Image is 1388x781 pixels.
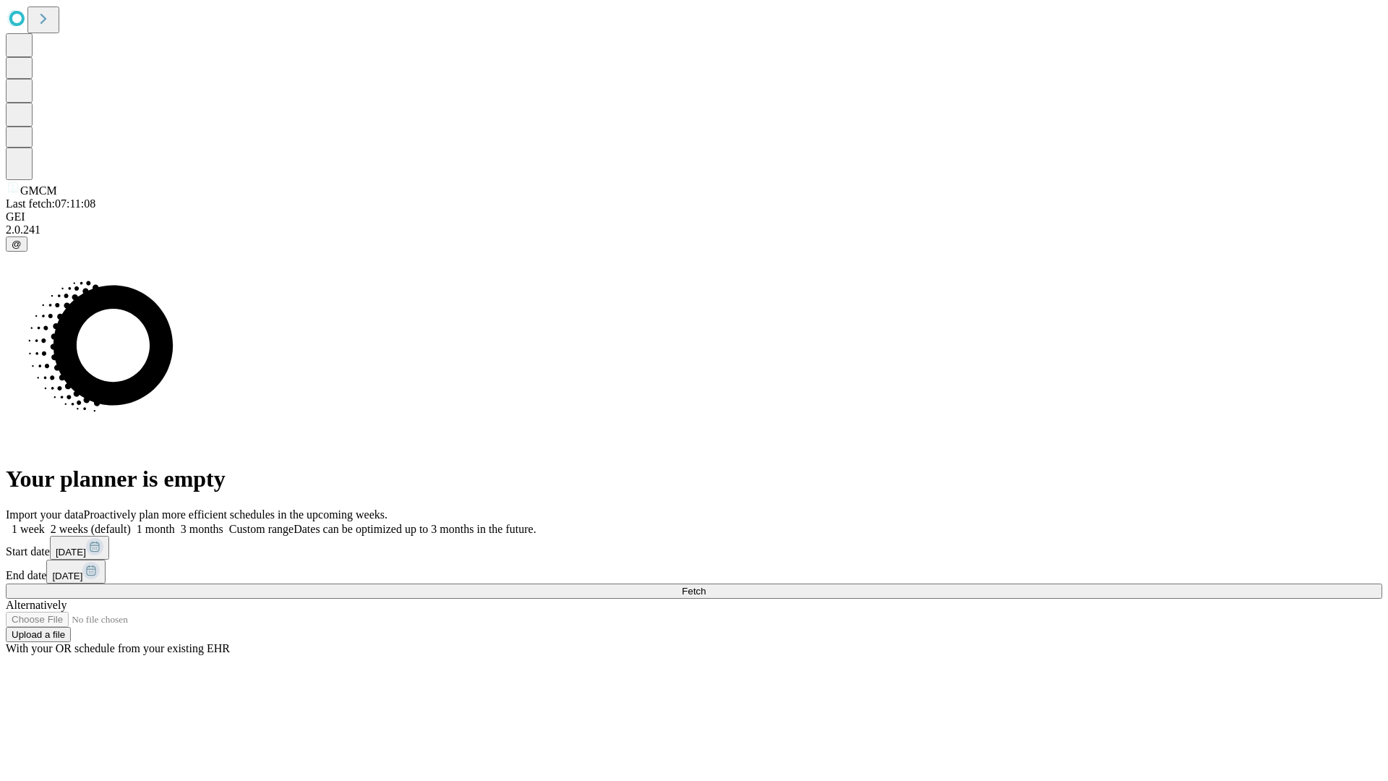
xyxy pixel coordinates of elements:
[6,584,1382,599] button: Fetch
[6,197,95,210] span: Last fetch: 07:11:08
[6,210,1382,223] div: GEI
[20,184,57,197] span: GMCM
[294,523,536,535] span: Dates can be optimized up to 3 months in the future.
[12,239,22,249] span: @
[6,642,230,654] span: With your OR schedule from your existing EHR
[6,466,1382,492] h1: Your planner is empty
[6,236,27,252] button: @
[84,508,387,521] span: Proactively plan more efficient schedules in the upcoming weeks.
[6,560,1382,584] div: End date
[6,536,1382,560] div: Start date
[6,508,84,521] span: Import your data
[229,523,294,535] span: Custom range
[6,223,1382,236] div: 2.0.241
[51,523,131,535] span: 2 weeks (default)
[56,547,86,558] span: [DATE]
[181,523,223,535] span: 3 months
[137,523,175,535] span: 1 month
[46,560,106,584] button: [DATE]
[6,627,71,642] button: Upload a file
[50,536,109,560] button: [DATE]
[682,586,706,597] span: Fetch
[6,599,67,611] span: Alternatively
[12,523,45,535] span: 1 week
[52,571,82,581] span: [DATE]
